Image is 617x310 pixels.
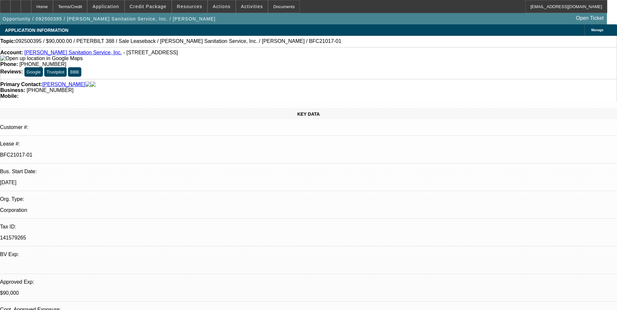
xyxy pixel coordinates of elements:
span: Resources [177,4,202,9]
strong: Account: [0,50,23,55]
span: Manage [591,28,603,32]
a: Open Ticket [573,13,606,24]
span: [PHONE_NUMBER] [20,61,66,67]
strong: Business: [0,87,25,93]
button: Trustpilot [44,67,66,77]
strong: Mobile: [0,93,19,99]
span: - [STREET_ADDRESS] [123,50,178,55]
img: Open up location in Google Maps [0,56,83,61]
button: Application [87,0,124,13]
button: BBB [68,67,81,77]
span: KEY DATA [297,111,320,117]
a: [PERSON_NAME] Sanitation Service, Inc. [24,50,122,55]
button: Resources [172,0,207,13]
button: Activities [236,0,268,13]
span: APPLICATION INFORMATION [5,28,68,33]
strong: Topic: [0,38,16,44]
img: facebook-icon.png [85,82,90,87]
strong: Phone: [0,61,18,67]
span: Opportunity / 092500395 / [PERSON_NAME] Sanitation Service, Inc. / [PERSON_NAME] [3,16,216,21]
span: [PHONE_NUMBER] [27,87,74,93]
span: 092500395 / $90,000.00 / PETERBILT 388 / Sale Leaseback / [PERSON_NAME] Sanitation Service, Inc. ... [16,38,342,44]
strong: Reviews: [0,69,23,74]
a: View Google Maps [0,56,83,61]
a: [PERSON_NAME] [42,82,85,87]
span: Application [92,4,119,9]
strong: Primary Contact: [0,82,42,87]
span: Activities [241,4,263,9]
span: Actions [213,4,231,9]
button: Credit Package [125,0,171,13]
img: linkedin-icon.png [90,82,96,87]
button: Actions [208,0,235,13]
span: Credit Package [130,4,167,9]
button: Google [24,67,43,77]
